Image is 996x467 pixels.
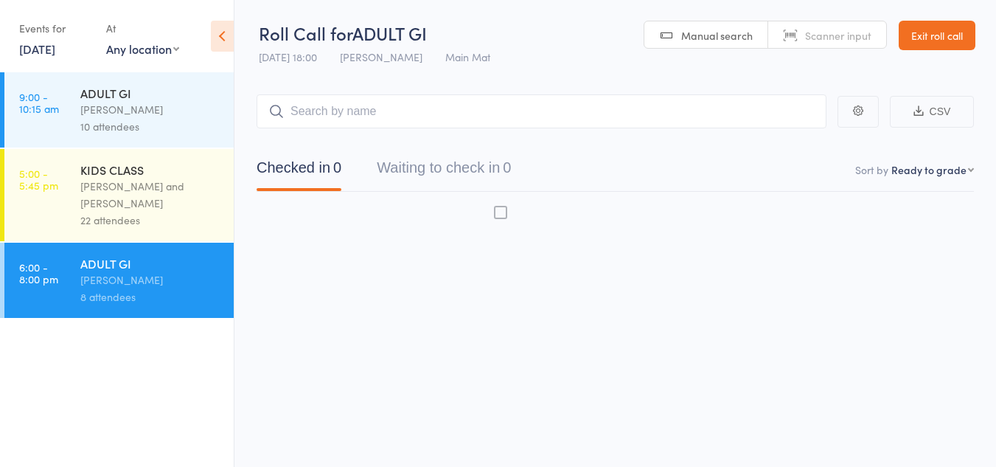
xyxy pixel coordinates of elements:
input: Search by name [257,94,826,128]
div: 10 attendees [80,118,221,135]
span: Roll Call for [259,21,352,45]
div: 0 [503,159,511,176]
button: Checked in0 [257,152,341,191]
div: 22 attendees [80,212,221,229]
div: [PERSON_NAME] [80,101,221,118]
a: Exit roll call [899,21,975,50]
div: KIDS CLASS [80,162,221,178]
time: 9:00 - 10:15 am [19,91,59,114]
span: Main Mat [445,49,490,64]
div: Events for [19,16,91,41]
div: ADULT GI [80,85,221,101]
div: 0 [333,159,341,176]
div: At [106,16,179,41]
div: [PERSON_NAME] [80,271,221,288]
span: Scanner input [805,28,871,43]
a: 5:00 -5:45 pmKIDS CLASS[PERSON_NAME] and [PERSON_NAME]22 attendees [4,149,234,241]
span: [DATE] 18:00 [259,49,317,64]
div: 8 attendees [80,288,221,305]
time: 6:00 - 8:00 pm [19,261,58,285]
div: [PERSON_NAME] and [PERSON_NAME] [80,178,221,212]
button: CSV [890,96,974,128]
time: 5:00 - 5:45 pm [19,167,58,191]
a: [DATE] [19,41,55,57]
span: ADULT GI [352,21,427,45]
div: Any location [106,41,179,57]
div: Ready to grade [891,162,967,177]
label: Sort by [855,162,888,177]
div: ADULT GI [80,255,221,271]
span: [PERSON_NAME] [340,49,422,64]
span: Manual search [681,28,753,43]
a: 9:00 -10:15 amADULT GI[PERSON_NAME]10 attendees [4,72,234,148]
a: 6:00 -8:00 pmADULT GI[PERSON_NAME]8 attendees [4,243,234,318]
button: Waiting to check in0 [377,152,511,191]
